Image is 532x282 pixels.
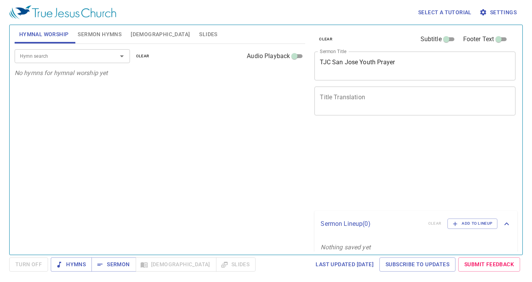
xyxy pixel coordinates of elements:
span: Hymnal Worship [19,30,69,39]
span: Settings [481,8,517,17]
span: [DEMOGRAPHIC_DATA] [131,30,190,39]
span: Submit Feedback [464,260,514,269]
span: Last updated [DATE] [316,260,374,269]
span: clear [136,53,150,60]
iframe: from-child [311,123,476,208]
span: clear [319,36,332,43]
a: Submit Feedback [458,257,520,272]
button: Open [116,51,127,62]
span: Slides [199,30,217,39]
span: Hymns [57,260,86,269]
span: Audio Playback [247,52,290,61]
a: Last updated [DATE] [313,257,377,272]
a: Subscribe to Updates [379,257,456,272]
button: Sermon [91,257,136,272]
button: clear [314,35,337,44]
button: Add to Lineup [447,219,497,229]
span: Footer Text [463,35,494,44]
div: Sermon Lineup(0)clearAdd to Lineup [314,211,517,236]
textarea: TJC San Jose Youth Prayer [320,58,510,73]
button: Settings [478,5,520,20]
i: Nothing saved yet [321,244,371,251]
img: True Jesus Church [9,5,116,19]
p: Sermon Lineup ( 0 ) [321,219,422,229]
span: Subtitle [421,35,442,44]
button: Select a tutorial [415,5,475,20]
i: No hymns for hymnal worship yet [15,69,108,77]
span: Sermon [98,260,130,269]
span: Subscribe to Updates [386,260,449,269]
span: Add to Lineup [452,220,492,227]
span: Sermon Hymns [78,30,121,39]
button: Hymns [51,257,92,272]
button: clear [131,52,154,61]
span: Select a tutorial [418,8,472,17]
